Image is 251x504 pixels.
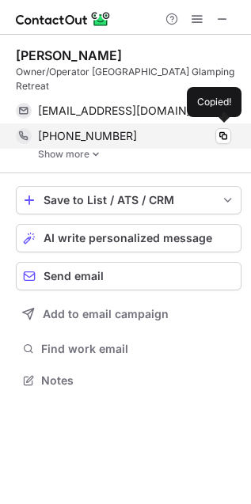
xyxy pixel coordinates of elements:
[41,342,235,356] span: Find work email
[16,300,241,328] button: Add to email campaign
[41,373,235,388] span: Notes
[16,9,111,28] img: ContactOut v5.3.10
[44,232,212,244] span: AI write personalized message
[44,270,104,282] span: Send email
[16,262,241,290] button: Send email
[16,338,241,360] button: Find work email
[38,149,241,160] a: Show more
[16,369,241,392] button: Notes
[16,65,241,93] div: Owner/Operator [GEOGRAPHIC_DATA] Glamping Retreat
[43,308,169,320] span: Add to email campaign
[16,186,241,214] button: save-profile-one-click
[16,224,241,252] button: AI write personalized message
[91,149,101,160] img: -
[38,104,219,118] span: [EMAIL_ADDRESS][DOMAIN_NAME]
[44,194,214,207] div: Save to List / ATS / CRM
[38,129,137,143] span: [PHONE_NUMBER]
[16,47,122,63] div: [PERSON_NAME]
